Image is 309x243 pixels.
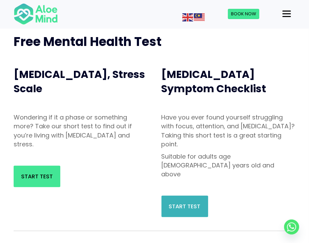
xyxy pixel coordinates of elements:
[169,202,201,210] span: Start Test
[161,196,208,217] a: Start Test
[14,33,161,50] span: Free Mental Health Test
[21,173,53,180] span: Start Test
[182,14,194,20] a: English
[280,8,294,20] button: Menu
[161,67,266,96] span: [MEDICAL_DATA] Symptom Checklist
[231,11,256,17] span: Book Now
[284,220,299,234] a: Whatsapp
[14,166,60,187] a: Start Test
[161,152,296,179] p: Suitable for adults age [DEMOGRAPHIC_DATA] years old and above
[182,13,193,21] img: en
[14,113,148,148] p: Wondering if it a phase or something more? Take our short test to find out if you’re living with ...
[161,113,296,148] p: Have you ever found yourself struggling with focus, attention, and [MEDICAL_DATA]? Taking this sh...
[194,13,205,21] img: ms
[194,14,205,20] a: Malay
[14,3,58,25] img: Aloe mind Logo
[228,9,259,19] a: Book Now
[14,67,145,96] span: [MEDICAL_DATA], Stress Scale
